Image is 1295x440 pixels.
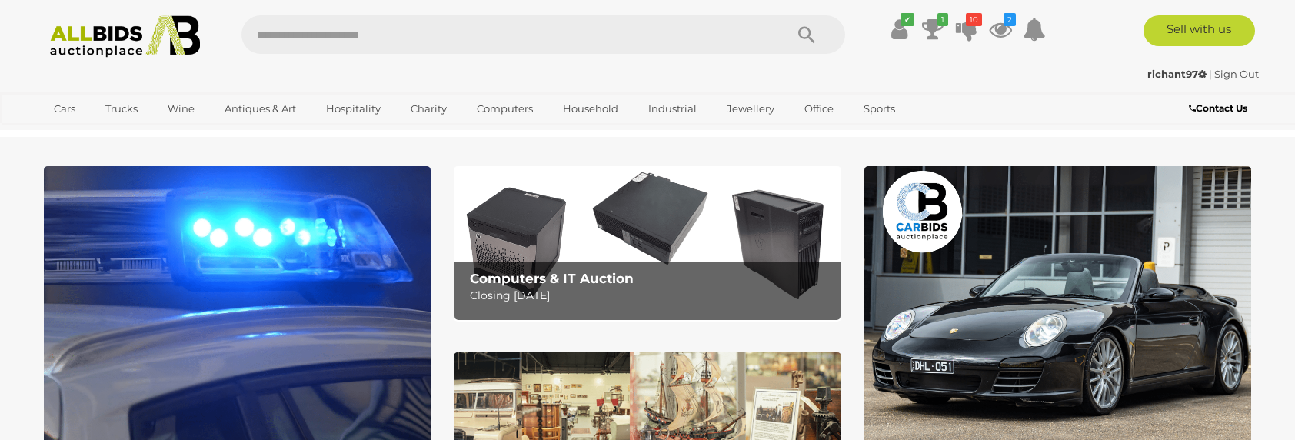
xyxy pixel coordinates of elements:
a: richant97 [1147,68,1209,80]
strong: richant97 [1147,68,1207,80]
a: Cars [44,96,85,122]
i: 2 [1004,13,1016,26]
a: Industrial [638,96,707,122]
b: Contact Us [1189,102,1247,114]
a: 2 [989,15,1012,43]
a: Wine [158,96,205,122]
i: 10 [966,13,982,26]
a: [GEOGRAPHIC_DATA] [44,122,173,147]
a: Trucks [95,96,148,122]
a: Jewellery [717,96,784,122]
a: Sell with us [1144,15,1255,46]
a: Sign Out [1214,68,1259,80]
i: ✔ [901,13,914,26]
a: 1 [921,15,944,43]
a: Sports [854,96,905,122]
a: Charity [401,96,457,122]
a: Computers [467,96,543,122]
b: Computers & IT Auction [470,271,634,286]
a: 10 [955,15,978,43]
a: Household [553,96,628,122]
p: Closing [DATE] [470,286,832,305]
a: Antiques & Art [215,96,306,122]
a: Computers & IT Auction Computers & IT Auction Closing [DATE] [454,166,841,321]
img: Allbids.com.au [42,15,208,58]
button: Search [768,15,845,54]
img: Computers & IT Auction [454,166,841,321]
a: ✔ [887,15,910,43]
a: Hospitality [316,96,391,122]
a: Contact Us [1189,100,1251,117]
i: 1 [937,13,948,26]
span: | [1209,68,1212,80]
a: Office [794,96,844,122]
